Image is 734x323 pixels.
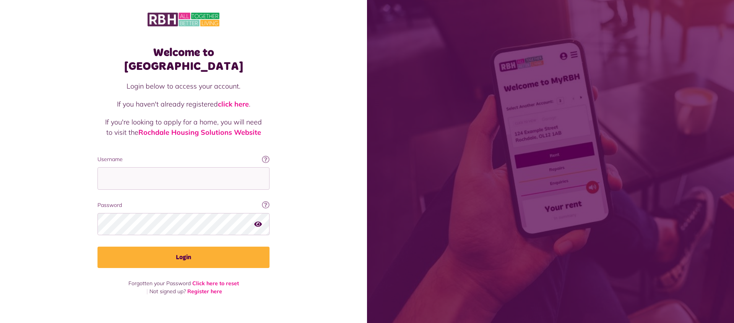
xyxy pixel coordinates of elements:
[97,247,270,268] button: Login
[128,280,191,287] span: Forgotten your Password
[97,46,270,73] h1: Welcome to [GEOGRAPHIC_DATA]
[105,117,262,137] p: If you're looking to apply for a home, you will need to visit the
[97,201,270,209] label: Password
[187,288,222,295] a: Register here
[149,288,186,295] span: Not signed up?
[192,280,239,287] a: Click here to reset
[105,81,262,91] p: Login below to access your account.
[148,11,219,27] img: MyRBH
[138,128,261,137] a: Rochdale Housing Solutions Website
[97,155,270,163] label: Username
[218,100,249,108] a: click here
[105,99,262,109] p: If you haven't already registered .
